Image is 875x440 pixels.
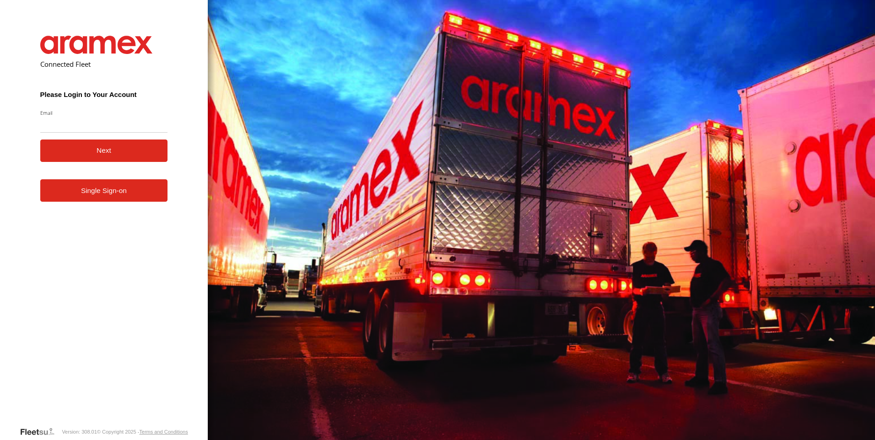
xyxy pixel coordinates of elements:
button: Next [40,140,168,162]
div: Version: 308.01 [62,429,97,435]
div: © Copyright 2025 - [97,429,188,435]
label: Email [40,109,168,116]
a: Visit our Website [20,427,62,436]
a: Terms and Conditions [139,429,188,435]
a: Single Sign-on [40,179,168,202]
h3: Please Login to Your Account [40,91,168,98]
h2: Connected Fleet [40,59,168,69]
img: Aramex [40,36,153,54]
